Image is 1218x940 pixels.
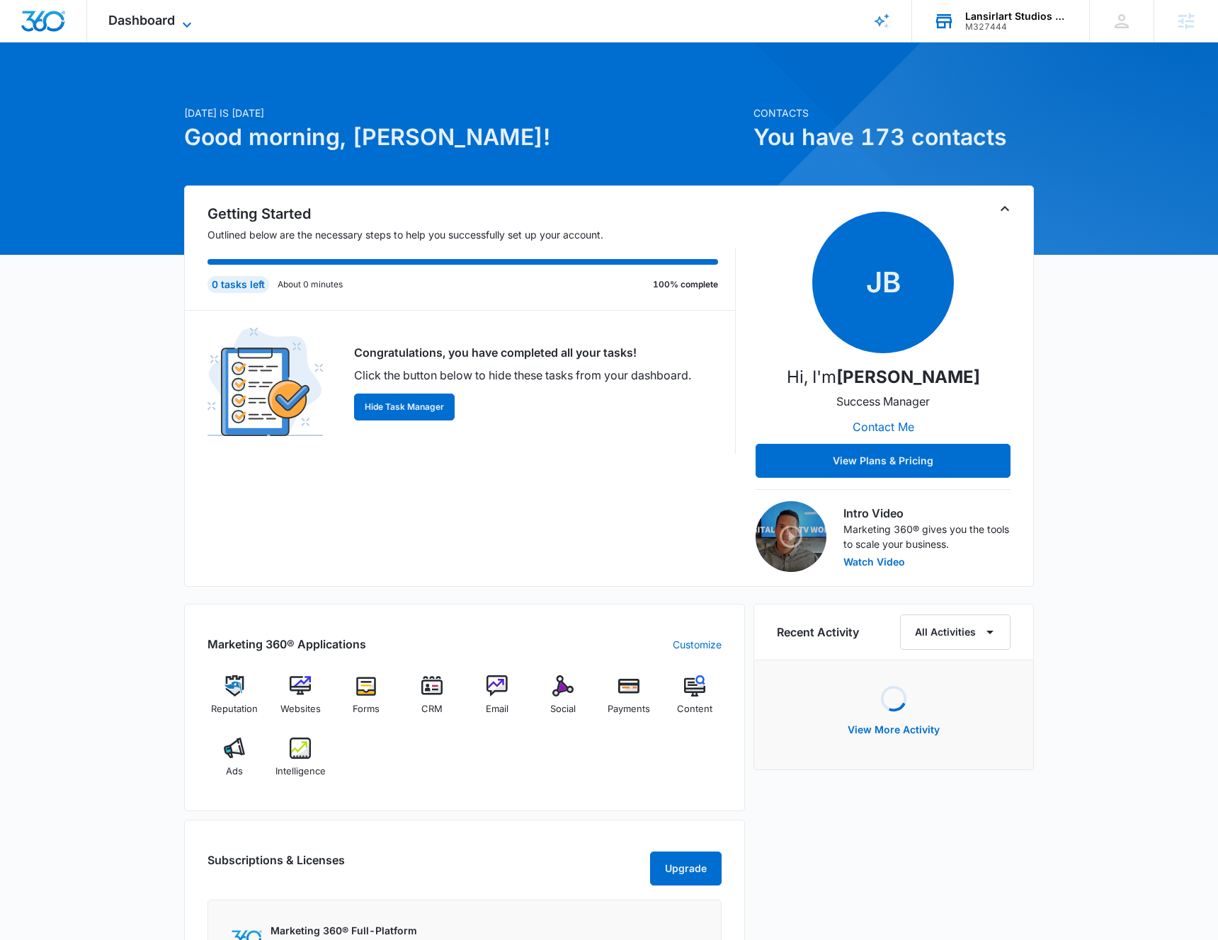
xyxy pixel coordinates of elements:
p: Congratulations, you have completed all your tasks! [354,344,691,361]
button: Hide Task Manager [354,394,455,420]
span: Reputation [211,702,258,716]
span: Intelligence [275,764,326,779]
button: Watch Video [843,557,905,567]
p: Marketing 360® Full-Platform [271,923,445,938]
h2: Getting Started [207,203,736,224]
a: Ads [207,738,262,789]
strong: [PERSON_NAME] [836,367,980,387]
span: CRM [421,702,443,716]
span: Email [486,702,508,716]
span: Dashboard [108,13,175,28]
p: Contacts [753,105,1034,120]
span: Social [550,702,576,716]
p: Outlined below are the necessary steps to help you successfully set up your account. [207,227,736,242]
div: account name [965,11,1069,22]
a: Forms [339,675,394,726]
button: Contact Me [838,410,928,444]
button: Upgrade [650,852,722,885]
span: Content [677,702,712,716]
h3: Intro Video [843,505,1011,522]
p: About 0 minutes [278,278,343,291]
a: Customize [673,637,722,652]
div: account id [965,22,1069,32]
a: Reputation [207,675,262,726]
button: All Activities [900,614,1011,650]
button: Toggle Collapse [996,200,1013,217]
span: JB [812,212,954,353]
img: Intro Video [756,501,826,572]
a: Websites [273,675,328,726]
h1: You have 173 contacts [753,120,1034,154]
button: View More Activity [833,713,954,747]
span: Websites [280,702,321,716]
a: Intelligence [273,738,328,789]
span: Payments [608,702,650,716]
h1: Good morning, [PERSON_NAME]! [184,120,745,154]
a: Payments [602,675,656,726]
h2: Marketing 360® Applications [207,636,366,653]
p: Success Manager [836,393,930,410]
p: Marketing 360® gives you the tools to scale your business. [843,522,1011,551]
p: [DATE] is [DATE] [184,105,745,120]
span: Forms [353,702,380,716]
a: Email [470,675,525,726]
h2: Subscriptions & Licenses [207,852,345,880]
button: View Plans & Pricing [756,444,1011,478]
span: Ads [226,764,243,779]
a: Social [536,675,591,726]
p: Click the button below to hide these tasks from your dashboard. [354,367,691,384]
h6: Recent Activity [777,624,859,641]
a: CRM [404,675,459,726]
div: 0 tasks left [207,276,269,293]
a: Content [667,675,722,726]
p: Hi, I'm [787,365,980,390]
p: 100% complete [653,278,718,291]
